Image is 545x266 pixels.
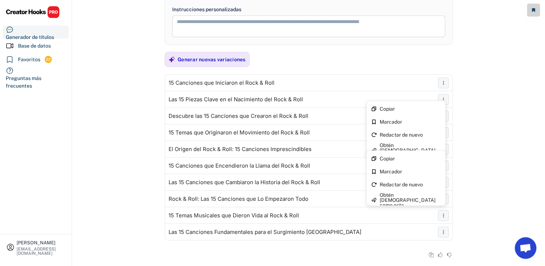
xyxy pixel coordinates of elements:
[18,56,40,63] div: Favoritos
[169,163,310,169] div: 15 Canciones que Encendieron la Llama del Rock & Roll
[172,6,445,13] div: Instrucciones personalizadas
[17,240,66,245] div: [PERSON_NAME]
[380,132,441,137] div: Redactar de nuevo
[18,42,51,50] div: Base de datos
[380,169,441,174] div: Marcador
[45,57,52,63] div: 22
[380,192,441,208] div: Obtén [DEMOGRAPHIC_DATA] como esta
[380,182,441,187] div: Redactar de nuevo
[169,80,274,86] div: 15 Canciones que Iniciaron el Rock & Roll
[380,106,441,111] div: Copiar
[380,119,441,124] div: Marcador
[169,213,299,218] div: 15 Temas Musicales que Dieron Vida al Rock & Roll
[178,56,246,63] div: Generar nuevas variaciones
[17,247,66,256] div: [EMAIL_ADDRESS][DOMAIN_NAME]
[169,130,310,136] div: 15 Temas que Originaron el Movimiento del Rock & Roll
[6,34,54,41] div: Generador de títulos
[515,237,536,259] a: Chat abierto
[380,143,441,158] div: Obtén [DEMOGRAPHIC_DATA] como esta
[169,229,361,235] div: Las 15 Canciones Fundamentales para el Surgimiento [GEOGRAPHIC_DATA]
[6,75,66,90] div: Preguntas más frecuentes
[169,146,312,152] div: El Origen del Rock & Roll: 15 Canciones Imprescindibles
[380,156,441,161] div: Copiar
[169,196,308,202] div: Rock & Roll: Las 15 Canciones que Lo Empezaron Todo
[169,113,308,119] div: Descubre las 15 Canciones que Crearon el Rock & Roll
[169,97,303,102] div: Las 15 Piezas Clave en el Nacimiento del Rock & Roll
[6,6,60,18] img: CHPRO%20Logo.svg
[169,179,320,185] div: Las 15 Canciones que Cambiaron la Historia del Rock & Roll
